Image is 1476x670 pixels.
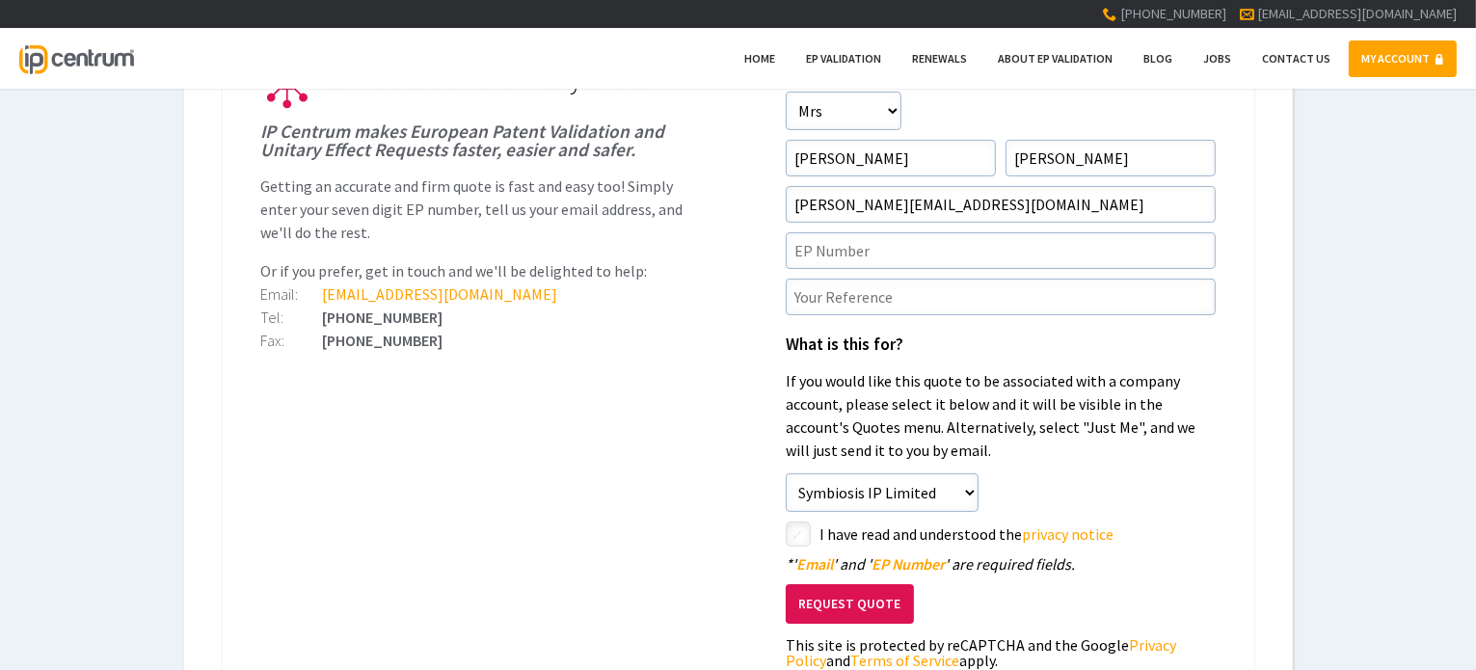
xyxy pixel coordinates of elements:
[786,232,1216,269] input: EP Number
[1131,40,1185,77] a: Blog
[261,174,691,244] p: Getting an accurate and firm quote is fast and easy too! Simply enter your seven digit EP number,...
[998,51,1113,66] span: About EP Validation
[850,651,959,670] a: Terms of Service
[261,333,323,348] div: Fax:
[261,309,691,325] div: [PHONE_NUMBER]
[786,369,1216,462] p: If you would like this quote to be associated with a company account, please select it below and ...
[786,584,914,624] button: Request Quote
[786,140,996,176] input: First Name
[1203,51,1231,66] span: Jobs
[261,309,323,325] div: Tel:
[819,522,1216,547] label: I have read and understood the
[1006,140,1216,176] input: Surname
[1262,51,1330,66] span: Contact Us
[1257,5,1457,22] a: [EMAIL_ADDRESS][DOMAIN_NAME]
[1191,40,1244,77] a: Jobs
[261,122,691,159] h1: IP Centrum makes European Patent Validation and Unitary Effect Requests faster, easier and safer.
[19,28,133,89] a: IP Centrum
[899,40,980,77] a: Renewals
[786,522,811,547] label: styled-checkbox
[786,336,1216,354] h1: What is this for?
[1349,40,1457,77] a: MY ACCOUNT
[1143,51,1172,66] span: Blog
[806,51,881,66] span: EP Validation
[796,554,833,574] span: Email
[732,40,788,77] a: Home
[786,637,1216,668] div: This site is protected by reCAPTCHA and the Google and apply.
[786,635,1176,670] a: Privacy Policy
[261,259,691,282] p: Or if you prefer, get in touch and we'll be delighted to help:
[793,40,894,77] a: EP Validation
[261,286,323,302] div: Email:
[912,51,967,66] span: Renewals
[1249,40,1343,77] a: Contact Us
[1120,5,1226,22] span: [PHONE_NUMBER]
[786,556,1216,572] div: ' ' and ' ' are required fields.
[786,279,1216,315] input: Your Reference
[985,40,1125,77] a: About EP Validation
[872,554,945,574] span: EP Number
[329,62,651,96] span: EP Validation & Unitary Effect
[261,333,691,348] div: [PHONE_NUMBER]
[1022,524,1114,544] a: privacy notice
[744,51,775,66] span: Home
[786,186,1216,223] input: Email
[323,284,558,304] a: [EMAIL_ADDRESS][DOMAIN_NAME]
